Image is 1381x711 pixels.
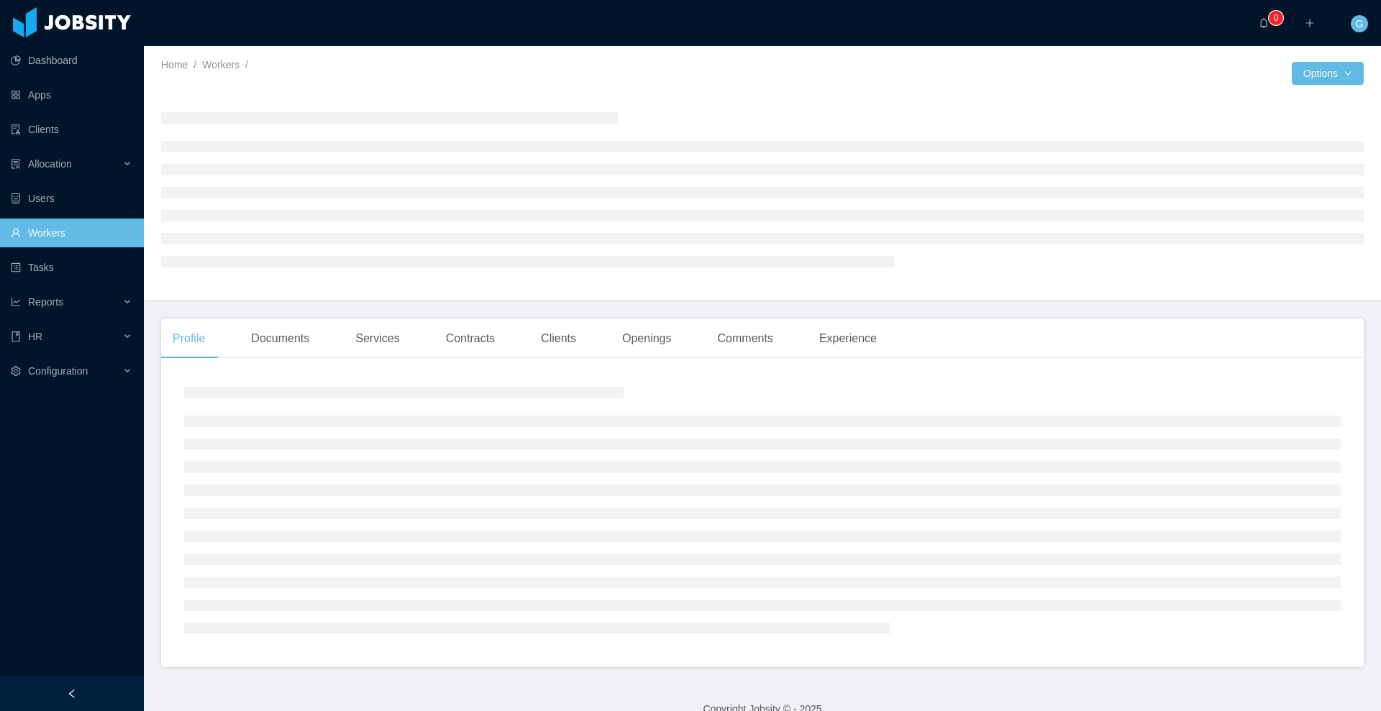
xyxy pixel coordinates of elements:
[11,184,132,213] a: icon: robotUsers
[706,318,785,359] div: Comments
[1259,18,1269,28] i: icon: bell
[28,296,63,308] span: Reports
[240,318,321,359] div: Documents
[11,253,132,282] a: icon: profileTasks
[245,59,248,70] span: /
[611,318,683,359] div: Openings
[11,331,21,341] i: icon: book
[11,366,21,376] i: icon: setting
[28,331,42,342] span: HR
[529,318,588,359] div: Clients
[1269,11,1283,25] sup: 0
[344,318,411,359] div: Services
[11,159,21,169] i: icon: solution
[11,297,21,307] i: icon: line-chart
[808,318,888,359] div: Experience
[193,59,196,70] span: /
[28,365,88,377] span: Configuration
[434,318,506,359] div: Contracts
[202,59,240,70] a: Workers
[161,59,188,70] a: Home
[161,318,217,359] div: Profile
[11,46,132,75] a: icon: pie-chartDashboard
[11,219,132,247] a: icon: userWorkers
[1305,18,1315,28] i: icon: plus
[11,81,132,109] a: icon: appstoreApps
[1356,15,1364,32] span: G
[28,158,72,170] span: Allocation
[1292,62,1364,85] button: Optionsicon: down
[11,115,132,144] a: icon: auditClients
